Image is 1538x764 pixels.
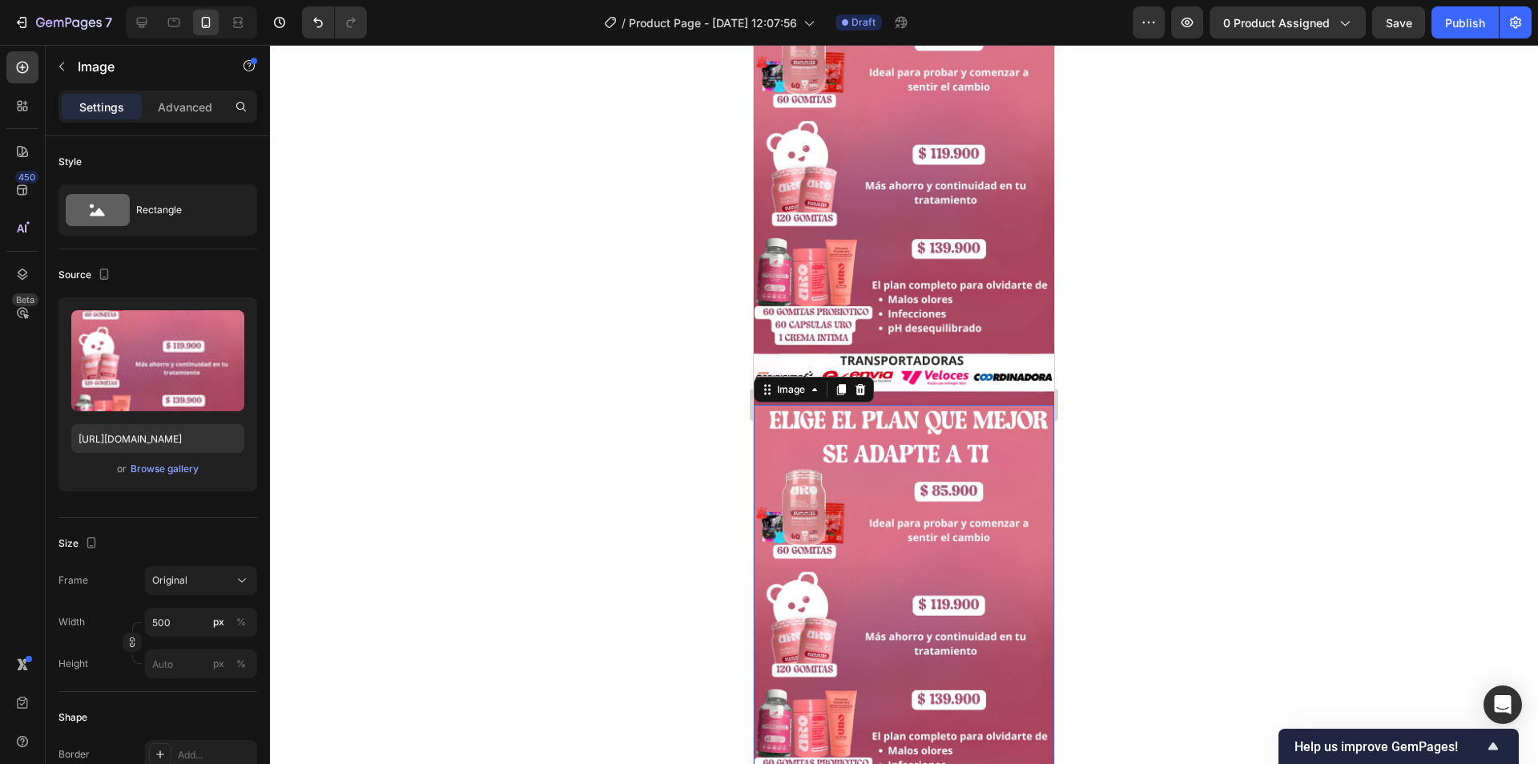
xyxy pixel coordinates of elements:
[145,649,257,678] input: px%
[1445,14,1485,31] div: Publish
[1210,6,1366,38] button: 0 product assigned
[71,310,244,411] img: preview-image
[58,747,90,762] div: Border
[629,14,797,31] span: Product Page - [DATE] 12:07:56
[1372,6,1425,38] button: Save
[152,573,187,588] span: Original
[6,6,119,38] button: 7
[852,15,876,30] span: Draft
[209,654,228,673] button: %
[236,657,246,671] div: %
[58,615,85,629] label: Width
[58,265,114,286] div: Source
[236,615,246,629] div: %
[302,6,367,38] div: Undo/Redo
[1294,737,1503,756] button: Show survey - Help us improve GemPages!
[58,710,87,725] div: Shape
[58,155,82,169] div: Style
[58,657,88,671] label: Height
[1386,16,1412,30] span: Save
[78,57,214,76] p: Image
[71,424,244,453] input: https://example.com/image.jpg
[79,99,124,115] p: Settings
[178,748,253,762] div: Add...
[1294,739,1484,754] span: Help us improve GemPages!
[1484,685,1522,724] div: Open Intercom Messenger
[158,99,212,115] p: Advanced
[209,612,228,632] button: %
[130,461,199,477] button: Browse gallery
[58,573,88,588] label: Frame
[232,612,251,632] button: px
[213,657,224,671] div: px
[12,293,38,306] div: Beta
[232,654,251,673] button: px
[622,14,626,31] span: /
[105,13,112,32] p: 7
[145,566,257,595] button: Original
[136,192,234,228] div: Rectangle
[117,459,127,479] span: or
[1431,6,1499,38] button: Publish
[213,615,224,629] div: px
[145,608,257,637] input: px%
[131,462,199,476] div: Browse gallery
[754,45,1054,764] iframe: Design area
[1223,14,1330,31] span: 0 product assigned
[15,171,38,184] div: 450
[58,533,101,555] div: Size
